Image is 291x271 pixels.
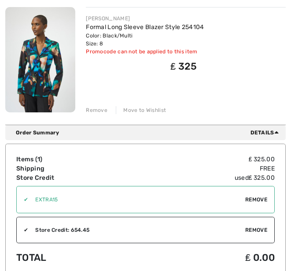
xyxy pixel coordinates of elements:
span: ₤ 325.00 [249,174,275,182]
span: 1 [37,156,40,163]
div: ✔ [17,196,28,204]
td: used [142,173,275,182]
input: Promo code [28,186,245,213]
div: ✔ [17,226,28,234]
span: Remove [245,226,267,234]
td: Items ( ) [16,155,142,164]
div: Color: Black/Multi Size: 8 [86,32,204,48]
span: ₤ 325 [170,60,197,72]
img: Formal Long Sleeve Blazer Style 254104 [5,7,75,112]
a: Formal Long Sleeve Blazer Style 254104 [86,23,204,31]
span: Remove [245,196,267,204]
td: Shipping [16,164,142,173]
div: Order Summary [16,129,282,137]
div: Remove [86,106,107,114]
span: Details [250,129,282,137]
div: Store Credit: 654.45 [28,226,245,234]
div: Move to Wishlist [116,106,166,114]
td: Free [142,164,275,173]
div: [PERSON_NAME] [86,15,204,22]
div: Promocode can not be applied to this item [86,48,204,56]
td: Store Credit [16,173,142,182]
td: ₤ 325.00 [142,155,275,164]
